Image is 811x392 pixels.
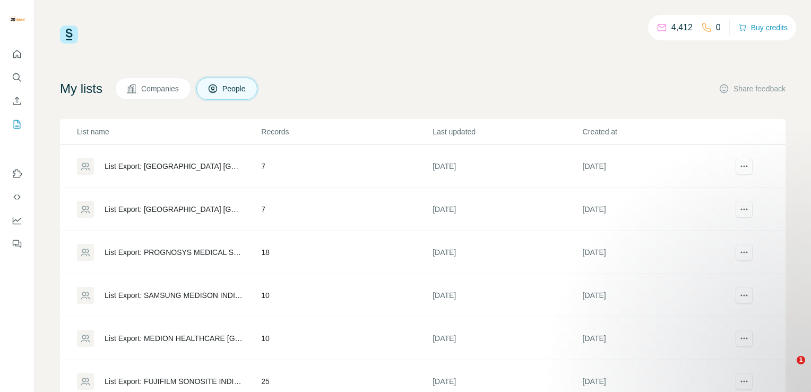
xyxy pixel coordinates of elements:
button: Dashboard [8,211,25,230]
div: List Export: SAMSUNG MEDISON INDIA - [DATE] 07:58 [105,290,243,301]
div: List Export: FUJIFILM SONOSITE INDIA - [DATE] 07:53 [105,376,243,387]
iframe: Intercom live chat [775,356,800,381]
button: Buy credits [738,20,788,35]
p: List name [77,126,260,137]
span: Companies [141,83,180,94]
p: Last updated [433,126,581,137]
button: Use Surfe on LinkedIn [8,164,25,183]
button: actions [736,158,753,175]
td: [DATE] [432,317,582,360]
div: List Export: MEDION HEALTHCARE [GEOGRAPHIC_DATA] - [DATE] 07:56 [105,333,243,344]
button: Search [8,68,25,87]
span: 1 [797,356,805,364]
img: Surfe Logo [60,25,78,44]
td: 7 [261,188,432,231]
span: People [222,83,247,94]
button: Share feedback [719,83,786,94]
button: actions [736,201,753,218]
td: [DATE] [432,145,582,188]
td: [DATE] [432,231,582,274]
p: 4,412 [671,21,693,34]
td: [DATE] [582,188,732,231]
td: 7 [261,145,432,188]
td: [DATE] [432,188,582,231]
div: List Export: [GEOGRAPHIC_DATA] [GEOGRAPHIC_DATA] - [DATE] 04:55 [105,161,243,172]
button: Enrich CSV [8,91,25,110]
td: [DATE] [582,231,732,274]
button: Quick start [8,45,25,64]
button: Feedback [8,234,25,253]
div: List Export: [GEOGRAPHIC_DATA] [GEOGRAPHIC_DATA] - [DATE] 12:35 [105,204,243,215]
td: [DATE] [582,145,732,188]
h4: My lists [60,80,102,97]
td: 10 [261,317,432,360]
p: Created at [583,126,731,137]
button: Use Surfe API [8,188,25,207]
button: actions [736,244,753,261]
td: 10 [261,274,432,317]
button: actions [736,287,753,304]
p: 0 [716,21,721,34]
td: 18 [261,231,432,274]
td: [DATE] [582,274,732,317]
div: List Export: PROGNOSYS MEDICAL SYSTEMS [GEOGRAPHIC_DATA] - [DATE] 07:59 [105,247,243,258]
button: My lists [8,115,25,134]
p: Records [261,126,432,137]
img: Avatar [8,11,25,28]
td: [DATE] [582,317,732,360]
button: actions [736,373,753,390]
td: [DATE] [432,274,582,317]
